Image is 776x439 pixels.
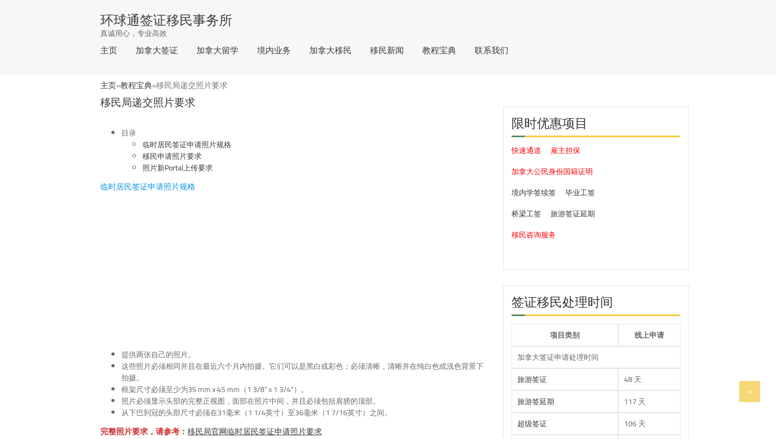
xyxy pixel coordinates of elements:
span: 移民局递交照片要求 [156,78,228,93]
td: 48 天 [618,368,680,390]
a: 联系我们 [475,46,508,54]
a: Go to Top [739,381,760,402]
a: 移民咨询服务 [512,228,556,242]
span: » [120,78,228,93]
a: 移民局官网临时居民签证申请照片要求 [187,424,322,439]
a: 境内学签续签 [512,186,556,199]
a: 旅游签证延期 [551,207,595,221]
a: 照片新Portal上传要求 [143,161,213,175]
a: 加拿大公民身份国籍证明 [512,165,593,178]
a: 环球通签证移民事务所 [100,13,232,26]
span: 完整照片要求，请参考： [100,424,187,439]
a: 教程宝典 [120,78,152,93]
th: 线上申请 [618,324,680,346]
a: 快速通道 [512,144,541,157]
a: 加拿大留学 [196,46,239,54]
a: 移民新闻 [370,46,404,54]
h1: 移民局递交照片要求 [100,91,487,108]
li: 这些照片必须相同并且在最近六个月内拍摄。它们可以是黑白或彩色；必须清晰，清晰并在纯白色或浅色背景下拍摄。 [121,360,487,384]
span: 临时居民签证申请照片规格 [100,179,195,194]
a: 教程宝典 [422,46,456,54]
a: 雇主担保 [551,144,580,157]
li: 照片必须显示头部的完整正视图，面部在照片中间，并且必须包括肩膀的顶部。 [121,395,487,407]
a: 移民申请照片要求 [143,149,202,163]
th: 项目类别 [512,324,618,346]
li: 目录 [121,127,487,174]
a: 临时居民签证申请照片规格 [143,138,231,151]
a: 旅游签证 [517,373,547,386]
td: 117 天 [618,390,680,413]
a: 超级签证 [517,417,547,431]
li: 从下巴到冠的头部尺寸必须在31毫米（1 1/4英寸）至36毫米（1 7/16英寸）之间。 [121,407,487,418]
a: 桥梁工签 [512,207,541,221]
td: 106 天 [618,413,680,435]
a: 加拿大签证 [136,46,178,54]
h2: 限时优惠项目 [512,115,680,137]
span: » [100,78,228,93]
li: 提供两张自己的照片。 [121,349,487,360]
li: 框架尺寸必须至少为35 mm x 45 mm（1 3/8“ x 1 3/4”）。 [121,384,487,395]
a: 主页 [100,46,117,54]
h2: 签证移民处理时间 [512,294,680,316]
a: 旅游签延期 [517,395,554,408]
a: 加拿大移民 [309,46,352,54]
a: 境内业务 [257,46,291,54]
a: 毕业工签 [565,186,595,199]
a: 主页 [100,78,116,93]
div: 加拿大签证申请处理时间 [517,352,675,362]
span: 真诚用心，专业高效 [100,28,167,39]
